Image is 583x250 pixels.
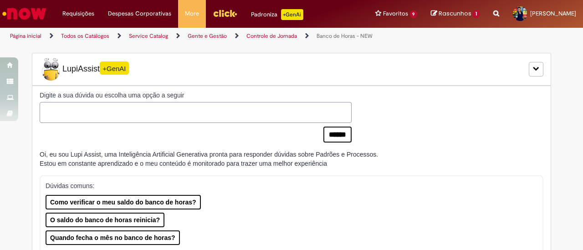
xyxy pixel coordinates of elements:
[383,9,408,18] span: Favoritos
[129,32,168,40] a: Service Catalog
[40,58,129,81] span: LupiAssist
[431,10,480,18] a: Rascunhos
[185,9,199,18] span: More
[46,181,531,190] p: Dúvidas comuns:
[7,28,382,45] ul: Trilhas de página
[246,32,297,40] a: Controle de Jornada
[40,150,378,168] div: Oi, eu sou Lupi Assist, uma Inteligência Artificial Generativa pronta para responder dúvidas sobr...
[1,5,48,23] img: ServiceNow
[46,195,201,209] button: Como verificar o meu saldo do banco de horas?
[410,10,418,18] span: 9
[108,9,171,18] span: Despesas Corporativas
[10,32,41,40] a: Página inicial
[530,10,576,17] span: [PERSON_NAME]
[251,9,303,20] div: Padroniza
[100,61,129,75] span: +GenAI
[40,91,352,100] label: Digite a sua dúvida ou escolha uma opção a seguir
[61,32,109,40] a: Todos os Catálogos
[213,6,237,20] img: click_logo_yellow_360x200.png
[281,9,303,20] p: +GenAi
[473,10,480,18] span: 1
[188,32,227,40] a: Gente e Gestão
[46,230,180,245] button: Quando fecha o mês no banco de horas?
[62,9,94,18] span: Requisições
[46,213,164,227] button: O saldo do banco de horas reinicia?
[439,9,471,18] span: Rascunhos
[32,53,551,86] div: LupiLupiAssist+GenAI
[317,32,373,40] a: Banco de Horas - NEW
[40,58,62,81] img: Lupi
